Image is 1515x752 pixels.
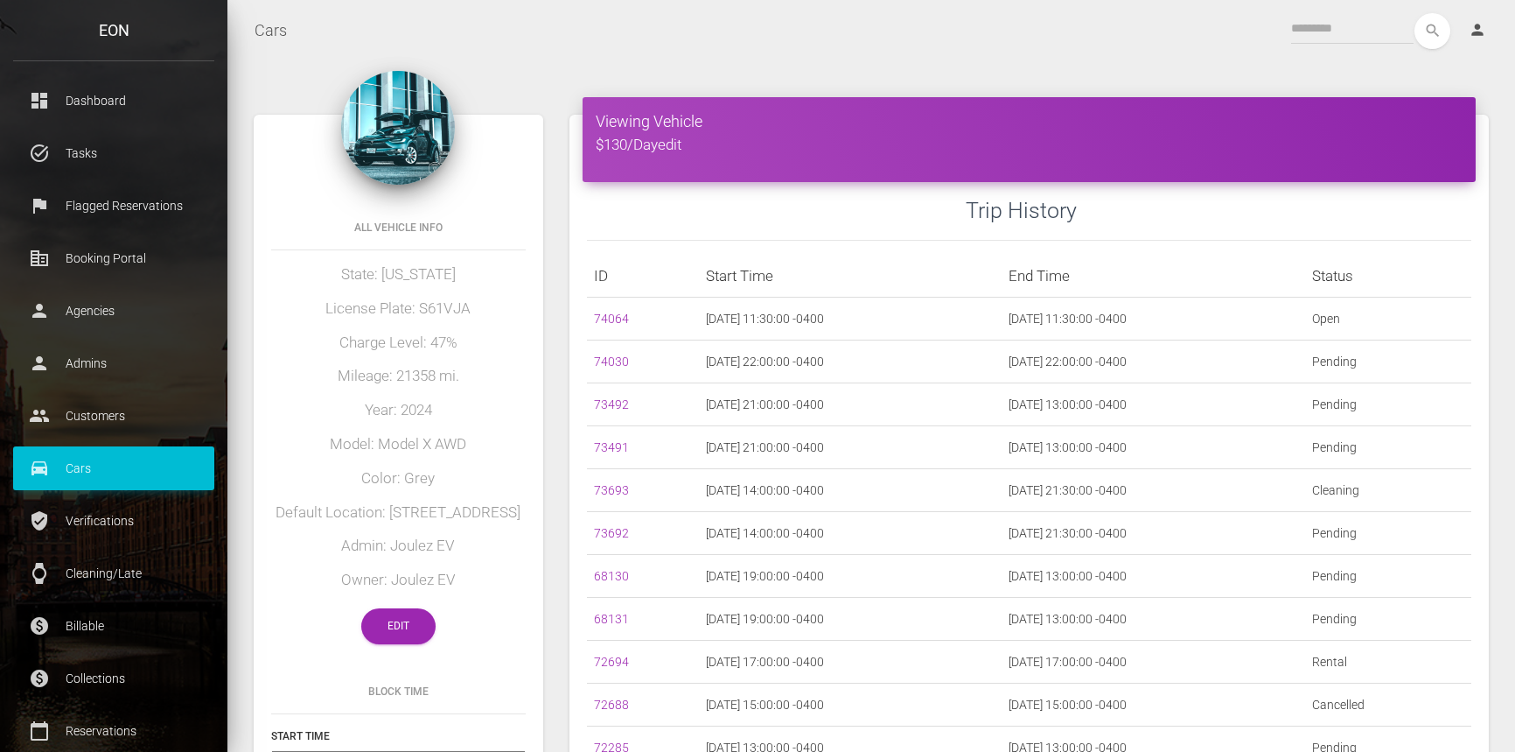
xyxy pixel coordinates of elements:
td: Pending [1305,426,1471,469]
h5: Default Location: [STREET_ADDRESS] [271,503,526,524]
a: 73492 [594,397,629,411]
td: [DATE] 15:00:00 -0400 [699,684,1002,727]
td: [DATE] 14:00:00 -0400 [699,512,1002,555]
a: person [1456,13,1502,48]
td: Open [1305,298,1471,341]
a: 74064 [594,312,629,326]
td: [DATE] 21:00:00 -0400 [699,383,1002,426]
td: [DATE] 17:00:00 -0400 [1002,641,1304,684]
h4: Viewing Vehicle [596,110,1463,132]
h5: Color: Grey [271,468,526,489]
a: dashboard Dashboard [13,79,214,123]
th: ID [587,255,699,298]
td: [DATE] 21:00:00 -0400 [699,426,1002,469]
p: Cars [26,455,201,481]
td: [DATE] 22:00:00 -0400 [699,341,1002,383]
p: Flagged Reservations [26,193,201,219]
h5: Charge Level: 47% [271,333,526,354]
th: Status [1305,255,1471,298]
a: verified_user Verifications [13,499,214,543]
td: Rental [1305,641,1471,684]
td: [DATE] 11:30:00 -0400 [1002,298,1304,341]
td: Pending [1305,555,1471,598]
i: person [1469,21,1486,39]
td: [DATE] 13:00:00 -0400 [1002,555,1304,598]
a: 72688 [594,698,629,712]
a: paid Collections [13,657,214,700]
a: corporate_fare Booking Portal [13,236,214,280]
td: Pending [1305,598,1471,641]
p: Billable [26,613,201,639]
td: [DATE] 19:00:00 -0400 [699,555,1002,598]
p: Dashboard [26,88,201,114]
a: paid Billable [13,604,214,648]
p: Verifications [26,508,201,534]
h6: Block Time [271,684,526,699]
a: Edit [361,608,436,644]
a: 72694 [594,655,629,669]
p: Admins [26,350,201,376]
p: Agencies [26,298,201,324]
td: [DATE] 13:00:00 -0400 [1002,383,1304,426]
h5: Admin: Joulez EV [271,536,526,557]
h5: $130/Day [596,135,1463,156]
td: [DATE] 22:00:00 -0400 [1002,341,1304,383]
h5: Mileage: 21358 mi. [271,366,526,387]
p: Reservations [26,718,201,744]
a: 73693 [594,483,629,497]
a: watch Cleaning/Late [13,552,214,595]
td: Pending [1305,341,1471,383]
td: [DATE] 17:00:00 -0400 [699,641,1002,684]
p: Cleaning/Late [26,560,201,587]
td: Pending [1305,512,1471,555]
h3: Trip History [966,195,1471,226]
img: 117.jpg [341,71,455,185]
a: person Agencies [13,289,214,333]
td: [DATE] 11:30:00 -0400 [699,298,1002,341]
h6: All Vehicle Info [271,220,526,235]
td: Cancelled [1305,684,1471,727]
td: Cleaning [1305,469,1471,512]
td: [DATE] 15:00:00 -0400 [1002,684,1304,727]
a: 68131 [594,612,629,626]
p: Tasks [26,140,201,166]
td: [DATE] 21:30:00 -0400 [1002,512,1304,555]
a: 74030 [594,355,629,369]
h5: State: [US_STATE] [271,264,526,285]
a: edit [658,136,681,153]
p: Customers [26,403,201,429]
a: Cars [255,9,287,53]
p: Collections [26,665,201,692]
h5: Year: 2024 [271,400,526,421]
a: 68130 [594,569,629,583]
h5: Model: Model X AWD [271,434,526,455]
a: person Admins [13,341,214,385]
h5: License Plate: S61VJA [271,299,526,320]
a: 73491 [594,440,629,454]
td: [DATE] 13:00:00 -0400 [1002,598,1304,641]
td: [DATE] 19:00:00 -0400 [699,598,1002,641]
th: End Time [1002,255,1304,298]
a: 73692 [594,526,629,540]
td: Pending [1305,383,1471,426]
th: Start Time [699,255,1002,298]
h5: Owner: Joulez EV [271,570,526,591]
td: [DATE] 14:00:00 -0400 [699,469,1002,512]
td: [DATE] 21:30:00 -0400 [1002,469,1304,512]
h6: Start Time [271,728,526,744]
a: people Customers [13,394,214,438]
td: [DATE] 13:00:00 -0400 [1002,426,1304,469]
a: drive_eta Cars [13,446,214,490]
p: Booking Portal [26,245,201,271]
a: flag Flagged Reservations [13,184,214,228]
a: task_alt Tasks [13,131,214,175]
button: search [1414,13,1450,49]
